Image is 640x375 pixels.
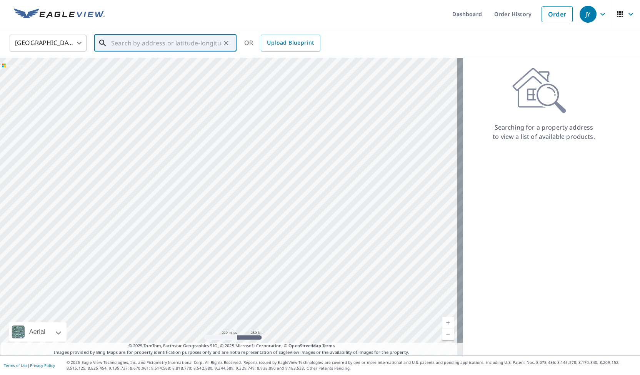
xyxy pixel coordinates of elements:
[267,38,314,48] span: Upload Blueprint
[128,343,335,349] span: © 2025 TomTom, Earthstar Geographics SIO, © 2025 Microsoft Corporation, ©
[442,317,454,328] a: Current Level 5, Zoom In
[67,360,636,371] p: © 2025 Eagle View Technologies, Inc. and Pictometry International Corp. All Rights Reserved. Repo...
[442,328,454,340] a: Current Level 5, Zoom Out
[288,343,321,348] a: OpenStreetMap
[492,123,595,141] p: Searching for a property address to view a list of available products.
[10,32,87,54] div: [GEOGRAPHIC_DATA]
[221,38,232,48] button: Clear
[542,6,573,22] a: Order
[261,35,320,52] a: Upload Blueprint
[4,363,28,368] a: Terms of Use
[322,343,335,348] a: Terms
[9,322,67,342] div: Aerial
[14,8,105,20] img: EV Logo
[244,35,320,52] div: OR
[580,6,597,23] div: JY
[27,322,48,342] div: Aerial
[30,363,55,368] a: Privacy Policy
[111,32,221,54] input: Search by address or latitude-longitude
[4,363,55,368] p: |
